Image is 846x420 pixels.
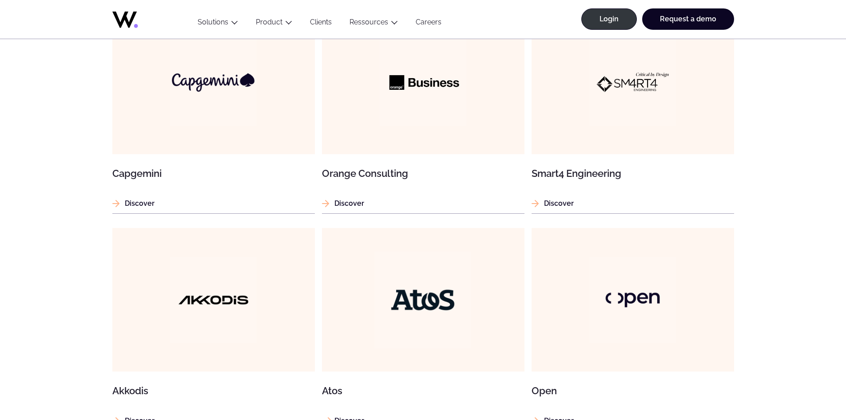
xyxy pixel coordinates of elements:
[112,386,315,396] h3: Akkodis
[532,198,734,209] p: Discover
[247,18,301,30] button: Product
[112,168,315,178] h3: Capgemini
[112,198,315,209] p: Discover
[322,11,524,214] a: Orange Consulting Orange Consulting Discover
[322,386,524,396] h3: Atos
[170,39,256,125] img: Capgemini
[532,386,734,396] h3: Open
[589,257,675,343] img: Open
[322,198,524,209] p: Discover
[170,257,256,343] img: Akkodis
[112,11,315,214] a: Capgemini Capgemini Discover
[256,18,282,26] a: Product
[407,18,450,30] a: Careers
[787,361,834,408] iframe: Chatbot
[532,11,734,214] a: Smart4 Engineering Smart4 Engineering Discover
[322,168,524,178] h3: Orange Consulting
[341,18,407,30] button: Ressources
[642,8,734,30] a: Request a demo
[374,251,471,348] img: Atos
[350,18,388,26] a: Ressources
[189,18,247,30] button: Solutions
[532,168,734,178] h3: Smart4 Engineering
[581,8,637,30] a: Login
[301,18,341,30] a: Clients
[380,39,466,125] img: Orange Consulting
[589,39,675,125] img: Smart4 Engineering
